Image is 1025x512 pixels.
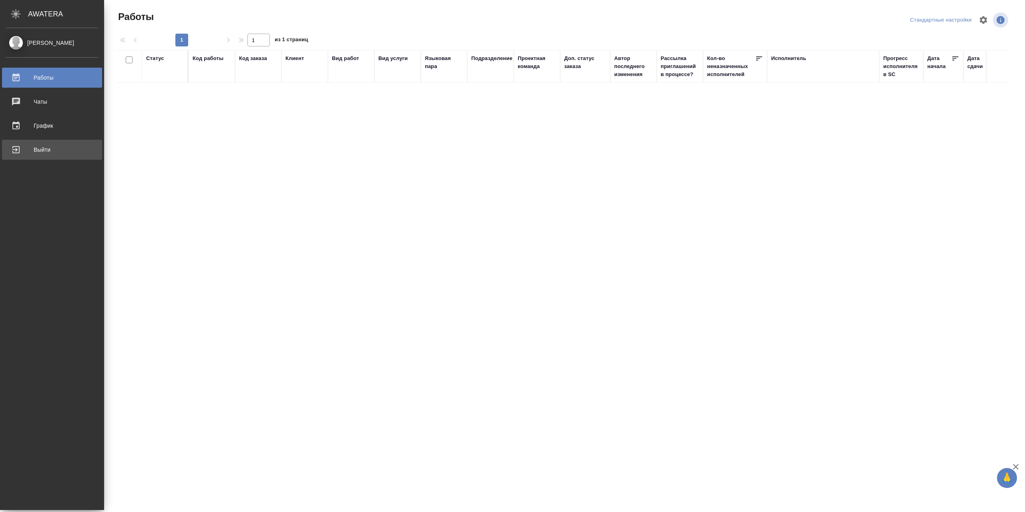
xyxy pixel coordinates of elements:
[471,54,512,62] div: Подразделение
[6,144,98,156] div: Выйти
[116,10,154,23] span: Работы
[6,38,98,47] div: [PERSON_NAME]
[425,54,463,70] div: Языковая пара
[771,54,806,62] div: Исполнитель
[332,54,359,62] div: Вид работ
[6,72,98,84] div: Работы
[275,35,308,46] span: из 1 страниц
[6,120,98,132] div: График
[993,12,1010,28] span: Посмотреть информацию
[28,6,104,22] div: AWATERA
[908,14,974,26] div: split button
[239,54,267,62] div: Код заказа
[285,54,304,62] div: Клиент
[2,68,102,88] a: Работы
[2,140,102,160] a: Выйти
[707,54,755,78] div: Кол-во неназначенных исполнителей
[378,54,408,62] div: Вид услуги
[564,54,606,70] div: Доп. статус заказа
[518,54,556,70] div: Проектная команда
[6,96,98,108] div: Чаты
[997,468,1017,488] button: 🙏
[2,92,102,112] a: Чаты
[967,54,991,70] div: Дата сдачи
[883,54,919,78] div: Прогресс исполнителя в SC
[927,54,951,70] div: Дата начала
[193,54,223,62] div: Код работы
[614,54,653,78] div: Автор последнего изменения
[146,54,164,62] div: Статус
[661,54,699,78] div: Рассылка приглашений в процессе?
[1000,470,1014,486] span: 🙏
[974,10,993,30] span: Настроить таблицу
[2,116,102,136] a: График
